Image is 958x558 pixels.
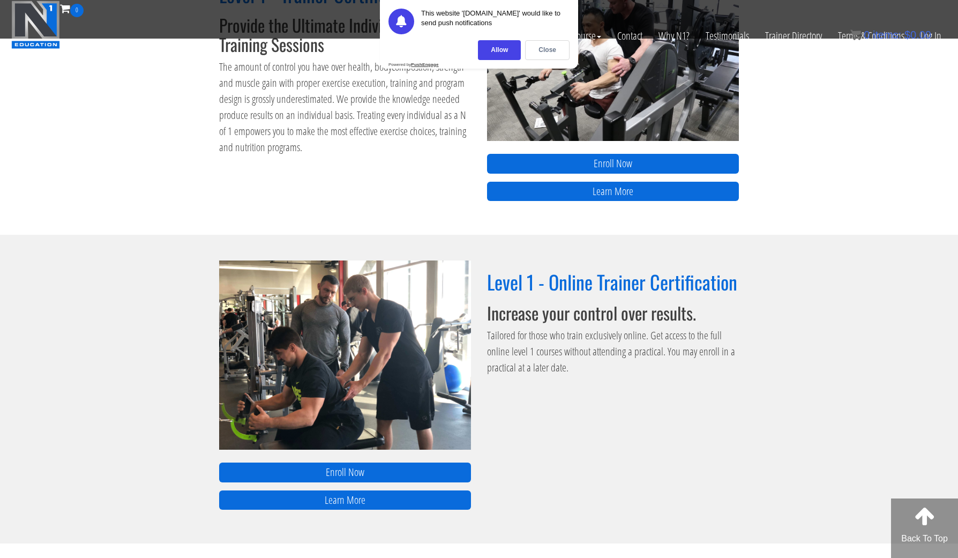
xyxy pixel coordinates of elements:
span: items: [873,29,901,41]
a: Enroll Now [219,463,471,482]
div: Close [525,40,570,60]
strong: PushEngage [411,62,438,67]
a: Contact [609,17,650,55]
img: n1-trainer [219,261,471,450]
p: The amount of control you have over health, bodycompostion, strength and muscle gain with proper ... [219,59,471,155]
h3: Increase your control over results. [487,303,739,322]
a: Enroll Now [487,154,739,174]
span: $ [904,29,910,41]
a: Trainer Directory [757,17,830,55]
span: 0 [864,29,870,41]
a: Learn More [219,490,471,510]
bdi: 0.00 [904,29,931,41]
a: 0 [60,1,84,16]
span: 0 [70,4,84,17]
a: Log In [912,17,949,55]
p: Tailored for those who train exclusively online. Get access to the full online level 1 courses wi... [487,328,739,376]
div: Powered by [388,62,439,67]
a: 0 items: $0.00 [850,29,931,41]
a: Why N1? [650,17,698,55]
a: Learn More [487,182,739,202]
img: icon11.png [850,29,861,40]
img: n1-education [11,1,60,49]
p: Back To Top [891,532,958,545]
div: This website '[DOMAIN_NAME]' would like to send push notifications [421,9,570,34]
div: Allow [478,40,521,60]
a: Testimonials [698,17,757,55]
a: Terms & Conditions [830,17,912,55]
h2: Level 1 - Online Trainer Certification [487,271,739,293]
